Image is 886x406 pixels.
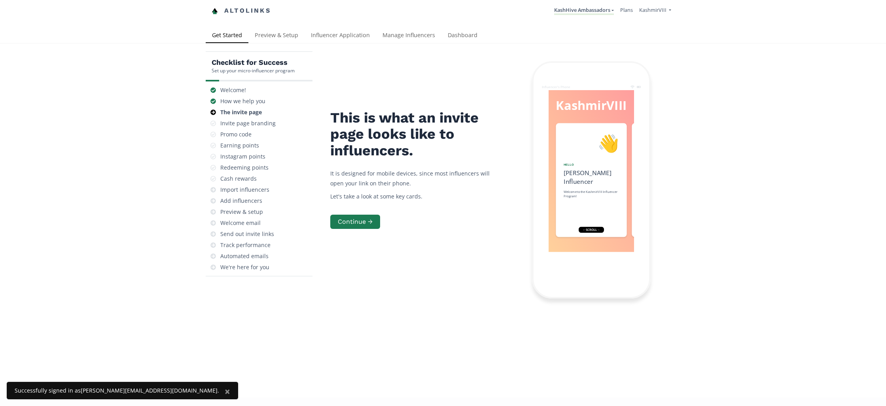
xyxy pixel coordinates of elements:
[225,385,230,398] span: ×
[620,6,633,13] a: Plans
[220,175,257,183] div: Cash rewards
[220,197,262,205] div: Add influencers
[220,130,252,138] div: Promo code
[212,8,218,14] img: favicon-32x32.png
[542,85,570,89] div: Influencer's Phone
[220,164,269,172] div: Redeeming points
[556,94,627,116] a: KashmirVIII
[639,6,671,15] a: KashmirVIII
[305,28,376,44] a: Influencer Application
[220,252,269,260] div: Automated emails
[220,97,265,105] div: How we help you
[220,119,276,127] div: Invite page branding
[220,108,262,116] div: The invite page
[248,28,305,44] a: Preview & Setup
[441,28,484,44] a: Dashboard
[212,4,271,17] a: Altolinks
[330,191,496,201] p: Let's take a look at some key cards.
[212,67,295,74] div: Set up your micro-influencer program
[330,168,496,188] p: It is designed for mobile devices, since most influencers will open your link on their phone.
[564,162,619,167] div: Hello
[330,110,496,159] h2: This is what an invite page looks like to influencers.
[579,227,604,232] div: ← scroll →
[564,190,619,198] div: Welcome to the KashmirVIII Influencer Program!
[217,382,238,401] button: Close
[220,86,246,94] div: Welcome!
[15,387,219,395] div: Successfully signed in as [PERSON_NAME][EMAIL_ADDRESS][DOMAIN_NAME] .
[206,28,248,44] a: Get Started
[376,28,441,44] a: Manage Influencers
[564,168,619,186] div: [PERSON_NAME] Influencer
[220,208,263,216] div: Preview & setup
[220,263,269,271] div: We're here for you
[564,130,619,156] div: 👋
[212,58,295,67] h5: Checklist for Success
[220,219,261,227] div: Welcome email
[220,241,271,249] div: Track performance
[220,142,259,149] div: Earning points
[639,6,666,13] span: KashmirVIII
[330,215,380,229] button: Continue →
[554,6,614,15] a: KashHive Ambassadors
[220,186,269,194] div: Import influencers
[220,230,274,238] div: Send out invite links
[220,153,265,161] div: Instagram points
